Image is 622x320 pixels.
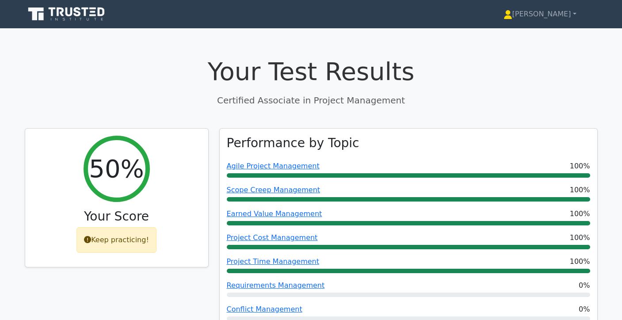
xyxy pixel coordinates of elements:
div: Keep practicing! [76,227,156,253]
a: Agile Project Management [227,162,320,170]
h2: 50% [89,154,144,183]
a: [PERSON_NAME] [482,5,598,23]
span: 100% [570,161,590,171]
span: 100% [570,209,590,219]
h3: Your Score [32,209,201,224]
span: 0% [579,304,590,315]
h3: Performance by Topic [227,136,359,151]
span: 100% [570,256,590,267]
span: 0% [579,280,590,291]
span: 100% [570,185,590,195]
a: Scope Creep Management [227,186,321,194]
a: Requirements Management [227,281,325,290]
span: 100% [570,232,590,243]
h1: Your Test Results [25,57,598,86]
a: Earned Value Management [227,210,322,218]
p: Certified Associate in Project Management [25,94,598,107]
a: Project Time Management [227,257,319,266]
a: Conflict Management [227,305,302,313]
a: Project Cost Management [227,233,318,242]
